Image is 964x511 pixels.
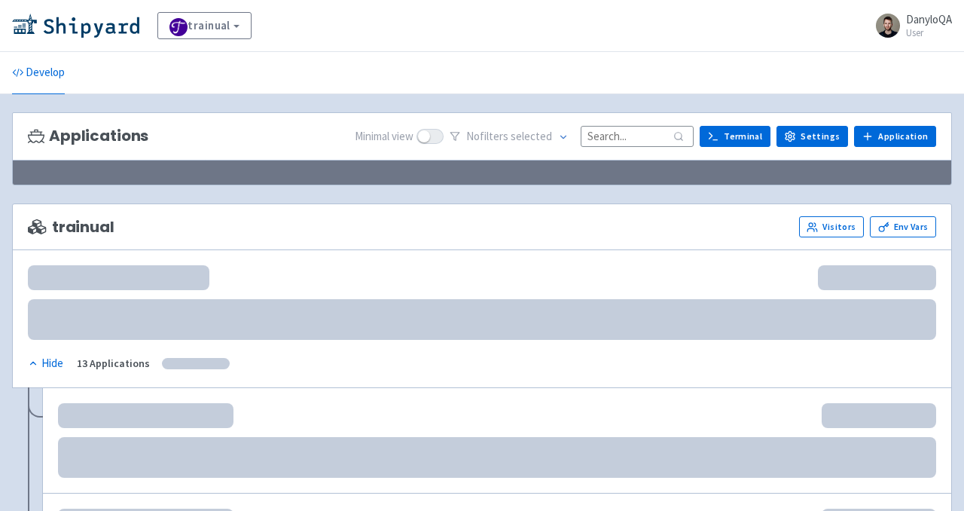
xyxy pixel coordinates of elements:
button: Hide [28,355,65,372]
a: Application [854,126,936,147]
span: No filter s [466,128,552,145]
a: trainual [157,12,252,39]
h3: Applications [28,127,148,145]
a: Settings [776,126,848,147]
img: Shipyard logo [12,14,139,38]
a: Develop [12,52,65,94]
a: Terminal [700,126,770,147]
a: Env Vars [870,216,936,237]
span: trainual [28,219,114,236]
span: DanyloQA [906,12,952,26]
a: DanyloQA User [867,14,952,38]
small: User [906,28,952,38]
span: Minimal view [355,128,413,145]
input: Search... [581,126,694,146]
a: Visitors [799,216,864,237]
span: selected [511,129,552,143]
div: 13 Applications [77,355,150,372]
div: Hide [28,355,63,372]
